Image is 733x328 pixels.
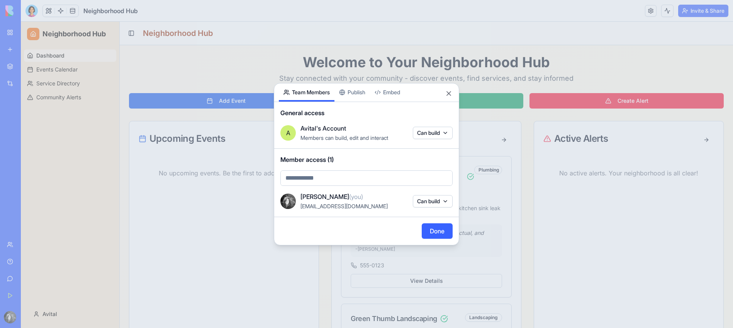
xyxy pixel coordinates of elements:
[118,112,204,122] div: Upcoming Events
[330,183,481,198] p: Fast, reliable plumbing services. Fixed our kitchen sink leak in under an hour!
[334,224,477,231] p: - [PERSON_NAME]
[334,83,370,102] button: Publish
[422,223,453,239] button: Done
[15,72,60,80] span: Community Alerts
[330,292,427,303] div: Green Thumb Landscaping
[22,7,85,18] h2: Neighborhood Hub
[300,192,363,201] span: [PERSON_NAME]
[118,134,288,168] div: No upcoming events. Be the first to add one!
[370,83,405,102] button: Embed
[280,155,453,164] span: Member access (1)
[280,108,453,117] span: General access
[309,71,503,87] button: Add Service
[15,44,57,52] span: Events Calendar
[108,71,302,87] button: Add Event
[6,285,92,300] button: Avital
[15,58,59,66] span: Service Directory
[300,203,388,209] span: [EMAIL_ADDRESS][DOMAIN_NAME]
[15,30,44,38] span: Dashboard
[370,170,382,178] span: ( 5.0 )
[3,70,95,82] a: Community Alerts
[523,134,693,168] div: No active alerts. Your neighborhood is all clear!
[509,71,703,87] button: Create Alert
[330,144,453,166] div: [PERSON_NAME]'s Reliable Plumbing
[280,194,296,209] img: ACg8ocLe9Hg-4nrRnNKFSEUDRH_81iZdge5_GJMo6E7DkAtXgDoZZdfS2A=s96-c
[286,128,290,138] span: A
[320,112,387,122] div: Top Services
[3,56,95,68] a: Service Directory
[108,51,703,62] p: Stay connected with your community - discover events, find services, and stay informed
[279,83,334,102] button: Team Members
[22,289,36,296] span: Avital
[523,112,587,122] div: Active Alerts
[334,207,477,223] p: " [PERSON_NAME] was professional, punctual, and reasonably priced. Highly recommend! "
[453,144,481,153] div: Plumbing
[339,240,363,248] span: 555-0123
[413,127,453,139] button: Can build
[108,33,703,48] h1: Welcome to Your Neighborhood Hub
[3,42,95,54] a: Events Calendar
[3,28,95,40] a: Dashboard
[122,6,192,17] h1: Neighborhood Hub
[300,124,346,133] span: Avital's Account
[330,252,481,266] button: View Details
[413,195,453,207] button: Can build
[349,193,363,201] span: (you)
[444,292,481,300] div: Landscaping
[300,134,388,141] span: Members can build, edit and interact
